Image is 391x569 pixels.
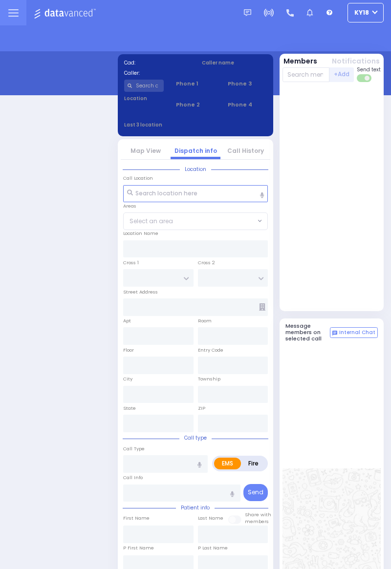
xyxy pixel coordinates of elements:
[283,56,317,66] button: Members
[285,323,330,342] h5: Message members on selected call
[124,59,190,66] label: Cad:
[123,185,268,203] input: Search location here
[339,329,375,336] span: Internal Chat
[228,80,267,88] span: Phone 3
[198,259,215,266] label: Cross 2
[123,347,134,354] label: Floor
[123,175,153,182] label: Call Location
[130,147,161,155] a: Map View
[123,515,150,522] label: First Name
[245,511,271,518] small: Share with
[198,317,212,324] label: Room
[174,147,217,155] a: Dispatch info
[357,73,372,83] label: Turn off text
[124,69,190,77] label: Caller:
[123,376,132,382] label: City
[227,147,264,155] a: Call History
[198,347,223,354] label: Entry Code
[124,121,196,128] label: Last 3 location
[124,80,164,92] input: Search a contact
[202,59,267,66] label: Caller name
[244,9,251,17] img: message.svg
[198,405,205,412] label: ZIP
[332,56,380,66] button: Notifications
[176,101,216,109] span: Phone 2
[123,445,145,452] label: Call Type
[34,7,99,19] img: Logo
[123,474,143,481] label: Call Info
[330,327,378,338] button: Internal Chat
[198,545,228,551] label: P Last Name
[130,217,173,226] span: Select an area
[228,101,267,109] span: Phone 4
[179,434,212,442] span: Call type
[198,376,220,382] label: Township
[214,458,241,469] label: EMS
[259,303,265,311] span: Other building occupants
[123,317,131,324] label: Apt
[123,405,136,412] label: State
[176,504,215,511] span: Patient info
[123,203,136,210] label: Areas
[332,331,337,336] img: comment-alt.png
[240,458,266,469] label: Fire
[348,3,384,22] button: KY18
[354,8,369,17] span: KY18
[243,484,268,501] button: Send
[282,67,330,82] input: Search member
[357,66,381,73] span: Send text
[123,545,154,551] label: P First Name
[123,289,158,295] label: Street Address
[176,80,216,88] span: Phone 1
[124,95,164,102] label: Location
[245,518,269,525] span: members
[198,515,223,522] label: Last Name
[180,166,211,173] span: Location
[123,259,139,266] label: Cross 1
[123,230,158,237] label: Location Name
